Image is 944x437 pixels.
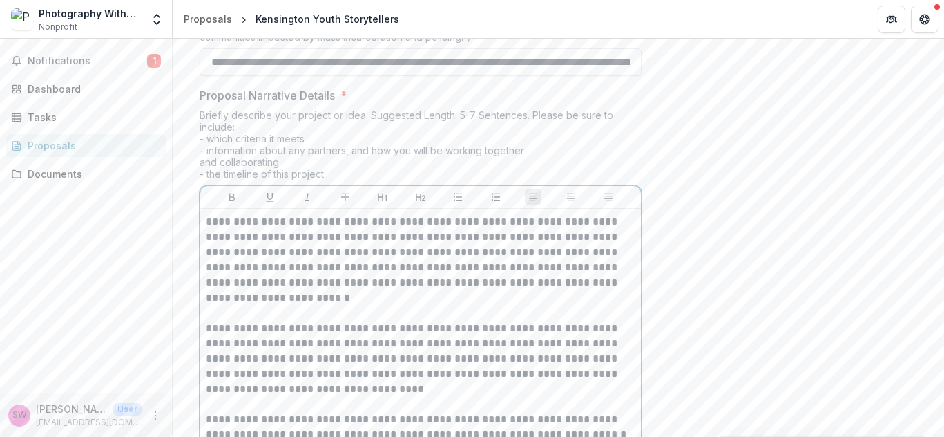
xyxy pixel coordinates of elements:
[878,6,905,33] button: Partners
[6,106,166,129] a: Tasks
[6,50,166,72] button: Notifications1
[36,402,108,416] p: [PERSON_NAME]
[6,162,166,185] a: Documents
[563,189,579,205] button: Align Center
[28,82,155,96] div: Dashboard
[525,189,541,205] button: Align Left
[6,77,166,100] a: Dashboard
[184,12,232,26] div: Proposals
[600,189,617,205] button: Align Right
[6,134,166,157] a: Proposals
[374,189,391,205] button: Heading 1
[28,55,147,67] span: Notifications
[113,403,142,416] p: User
[488,189,504,205] button: Ordered List
[337,189,354,205] button: Strike
[299,189,316,205] button: Italicize
[147,407,164,424] button: More
[412,189,429,205] button: Heading 2
[224,189,240,205] button: Bold
[200,109,642,185] div: Briefly describe your project or idea. Suggested Length: 5-7 Sentences. Please be sure to include...
[12,411,27,420] div: Shoshanna Wiesner
[178,9,238,29] a: Proposals
[39,6,142,21] div: Photography Without Borders
[147,6,166,33] button: Open entity switcher
[147,54,161,68] span: 1
[28,167,155,181] div: Documents
[28,110,155,124] div: Tasks
[36,416,142,429] p: [EMAIL_ADDRESS][DOMAIN_NAME]
[450,189,466,205] button: Bullet List
[256,12,399,26] div: Kensington Youth Storytellers
[11,8,33,30] img: Photography Without Borders
[911,6,938,33] button: Get Help
[28,138,155,153] div: Proposals
[262,189,278,205] button: Underline
[39,21,77,33] span: Nonprofit
[200,87,335,104] p: Proposal Narrative Details
[178,9,405,29] nav: breadcrumb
